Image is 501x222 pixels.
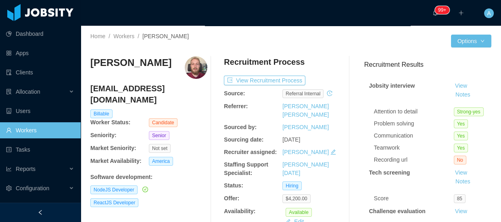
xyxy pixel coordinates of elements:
[454,132,468,140] span: Yes
[454,194,466,203] span: 85
[451,35,491,47] button: Optionsicon: down
[90,158,142,164] b: Market Availability:
[224,103,248,109] b: Referrer:
[369,169,410,176] strong: Tech screening
[454,144,468,152] span: Yes
[6,166,12,172] i: icon: line-chart
[452,177,474,187] button: Notes
[138,33,139,39] span: /
[374,144,454,152] div: Teamwork
[374,107,454,116] div: Attention to detail
[458,10,464,16] i: icon: plus
[487,8,491,18] span: A
[452,208,470,214] a: View
[6,26,74,42] a: icon: pie-chartDashboard
[142,187,148,192] i: icon: check-circle
[224,149,277,155] b: Recruiter assigned:
[90,174,152,180] b: Software development :
[374,132,454,140] div: Communication
[109,33,110,39] span: /
[282,136,300,143] span: [DATE]
[16,185,49,191] span: Configuration
[282,124,329,130] a: [PERSON_NAME]
[90,56,171,69] h3: [PERSON_NAME]
[90,33,105,39] a: Home
[364,60,491,70] h3: Recruitment Results
[224,208,255,214] b: Availability:
[452,82,470,89] a: View
[452,90,474,100] button: Notes
[90,132,117,138] b: Seniority:
[142,33,189,39] span: [PERSON_NAME]
[369,82,415,89] strong: Jobsity interview
[224,124,257,130] b: Sourced by:
[90,198,138,207] span: ReactJS Developer
[90,185,138,194] span: NodeJS Developer
[330,149,336,155] i: icon: edit
[282,103,329,118] a: [PERSON_NAME] [PERSON_NAME]
[454,119,468,128] span: Yes
[90,145,136,151] b: Market Seniority:
[6,64,74,80] a: icon: auditClients
[6,45,74,61] a: icon: appstoreApps
[149,118,177,127] span: Candidate
[224,136,263,143] b: Sourcing date:
[374,156,454,164] div: Recording url
[374,194,454,203] div: Score
[224,161,268,176] b: Staffing Support Specialist:
[6,185,12,191] i: icon: setting
[224,76,305,85] button: icon: exportView Recruitment Process
[327,90,332,96] i: icon: history
[374,119,454,128] div: Problem solving
[454,107,484,116] span: Strong-yes
[282,161,329,176] a: [PERSON_NAME][DATE]
[454,156,466,164] span: No
[113,33,134,39] a: Workers
[6,122,74,138] a: icon: userWorkers
[6,103,74,119] a: icon: robotUsers
[149,157,173,166] span: America
[16,166,35,172] span: Reports
[90,109,113,118] span: Billable
[282,181,301,190] span: Hiring
[282,194,310,203] span: $4,200.00
[282,89,324,98] span: Referral internal
[16,88,40,95] span: Allocation
[432,10,438,16] i: icon: bell
[224,195,239,201] b: Offer:
[369,208,426,214] strong: Challenge evaluation
[224,90,245,97] b: Source:
[141,186,148,193] a: icon: check-circle
[452,169,470,176] a: View
[224,77,305,84] a: icon: exportView Recruitment Process
[224,56,305,68] h4: Recruitment Process
[282,149,329,155] a: [PERSON_NAME]
[6,142,74,158] a: icon: profileTasks
[149,144,171,153] span: Not set
[6,89,12,95] i: icon: solution
[224,182,243,189] b: Status:
[185,56,207,79] img: feaef49b-ad4e-4944-84c2-53879d716c59_689f88032d0ea-400w.png
[149,131,169,140] span: Senior
[90,119,130,125] b: Worker Status:
[90,83,207,105] h4: [EMAIL_ADDRESS][DOMAIN_NAME]
[435,6,449,14] sup: 158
